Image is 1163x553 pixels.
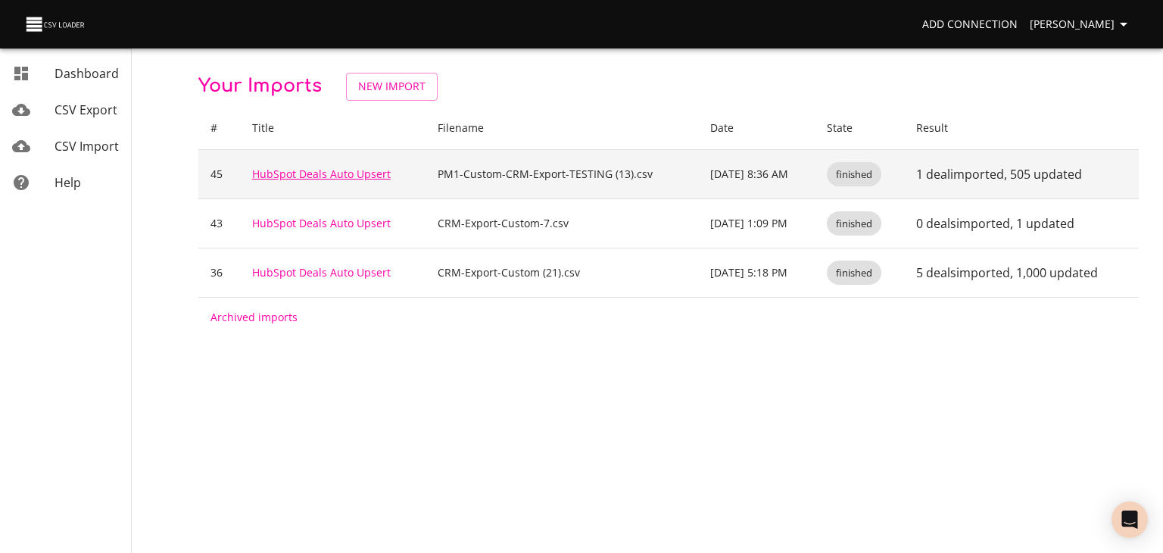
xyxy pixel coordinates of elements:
[916,264,1127,282] p: 5 deals imported , 1,000 updated
[698,149,815,198] td: [DATE] 8:36 AM
[827,266,881,280] span: finished
[916,165,1127,183] p: 1 deal imported , 505 updated
[24,14,88,35] img: CSV Loader
[1030,15,1133,34] span: [PERSON_NAME]
[240,107,426,150] th: Title
[346,73,438,101] a: New Import
[252,167,391,181] a: HubSpot Deals Auto Upsert
[55,138,119,155] span: CSV Import
[252,216,391,230] a: HubSpot Deals Auto Upsert
[55,174,81,191] span: Help
[922,15,1018,34] span: Add Connection
[698,198,815,248] td: [DATE] 1:09 PM
[698,248,815,297] td: [DATE] 5:18 PM
[426,248,698,297] td: CRM-Export-Custom (21).csv
[55,102,117,118] span: CSV Export
[252,265,391,280] a: HubSpot Deals Auto Upsert
[904,107,1139,150] th: Result
[55,65,119,82] span: Dashboard
[827,167,881,182] span: finished
[198,76,322,96] span: Your Imports
[198,107,240,150] th: #
[426,198,698,248] td: CRM-Export-Custom-7.csv
[916,214,1127,233] p: 0 deals imported , 1 updated
[1112,501,1148,538] div: Open Intercom Messenger
[827,217,881,231] span: finished
[198,248,240,297] td: 36
[815,107,905,150] th: State
[1024,11,1139,39] button: [PERSON_NAME]
[916,11,1024,39] a: Add Connection
[358,77,426,96] span: New Import
[198,149,240,198] td: 45
[198,198,240,248] td: 43
[698,107,815,150] th: Date
[210,310,298,324] a: Archived imports
[426,107,698,150] th: Filename
[426,149,698,198] td: PM1-Custom-CRM-Export-TESTING (13).csv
